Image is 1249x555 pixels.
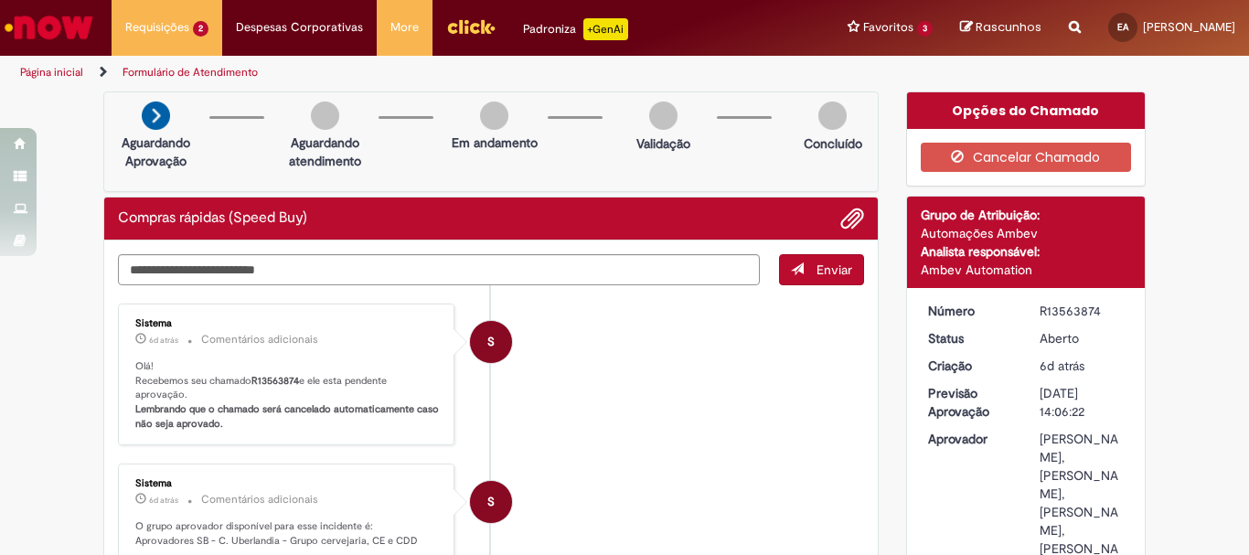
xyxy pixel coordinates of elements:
[921,242,1132,261] div: Analista responsável:
[907,92,1146,129] div: Opções do Chamado
[149,335,178,346] time: 24/09/2025 16:06:35
[142,101,170,130] img: arrow-next.png
[452,133,538,152] p: Em andamento
[1040,384,1125,421] div: [DATE] 14:06:22
[523,18,628,40] div: Padroniza
[818,101,847,130] img: img-circle-grey.png
[1040,358,1084,374] time: 24/09/2025 16:06:22
[817,261,852,278] span: Enviar
[921,143,1132,172] button: Cancelar Chamado
[914,302,1027,320] dt: Número
[135,519,440,548] p: O grupo aprovador disponível para esse incidente é: Aprovadores SB - C. Uberlandia - Grupo cervej...
[649,101,678,130] img: img-circle-grey.png
[201,332,318,347] small: Comentários adicionais
[1117,21,1128,33] span: EA
[149,495,178,506] time: 24/09/2025 16:06:30
[2,9,96,46] img: ServiceNow
[917,21,933,37] span: 3
[20,65,83,80] a: Página inicial
[976,18,1041,36] span: Rascunhos
[487,320,495,364] span: S
[201,492,318,507] small: Comentários adicionais
[470,321,512,363] div: System
[487,480,495,524] span: S
[251,374,299,388] b: R13563874
[583,18,628,40] p: +GenAi
[311,101,339,130] img: img-circle-grey.png
[863,18,913,37] span: Favoritos
[281,133,369,170] p: Aguardando atendimento
[914,384,1027,421] dt: Previsão Aprovação
[914,329,1027,347] dt: Status
[390,18,419,37] span: More
[446,13,496,40] img: click_logo_yellow_360x200.png
[1040,357,1125,375] div: 24/09/2025 16:06:22
[118,254,760,285] textarea: Digite sua mensagem aqui...
[125,18,189,37] span: Requisições
[636,134,690,153] p: Validação
[480,101,508,130] img: img-circle-grey.png
[1040,358,1084,374] span: 6d atrás
[470,481,512,523] div: System
[804,134,862,153] p: Concluído
[1040,302,1125,320] div: R13563874
[135,402,442,431] b: Lembrando que o chamado será cancelado automaticamente caso não seja aprovado.
[193,21,208,37] span: 2
[921,206,1132,224] div: Grupo de Atribuição:
[112,133,200,170] p: Aguardando Aprovação
[14,56,819,90] ul: Trilhas de página
[118,210,307,227] h2: Compras rápidas (Speed Buy) Histórico de tíquete
[1040,329,1125,347] div: Aberto
[149,495,178,506] span: 6d atrás
[914,430,1027,448] dt: Aprovador
[960,19,1041,37] a: Rascunhos
[921,224,1132,242] div: Automações Ambev
[840,207,864,230] button: Adicionar anexos
[135,478,440,489] div: Sistema
[135,318,440,329] div: Sistema
[236,18,363,37] span: Despesas Corporativas
[921,261,1132,279] div: Ambev Automation
[135,359,440,432] p: Olá! Recebemos seu chamado e ele esta pendente aprovação.
[779,254,864,285] button: Enviar
[123,65,258,80] a: Formulário de Atendimento
[914,357,1027,375] dt: Criação
[149,335,178,346] span: 6d atrás
[1143,19,1235,35] span: [PERSON_NAME]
